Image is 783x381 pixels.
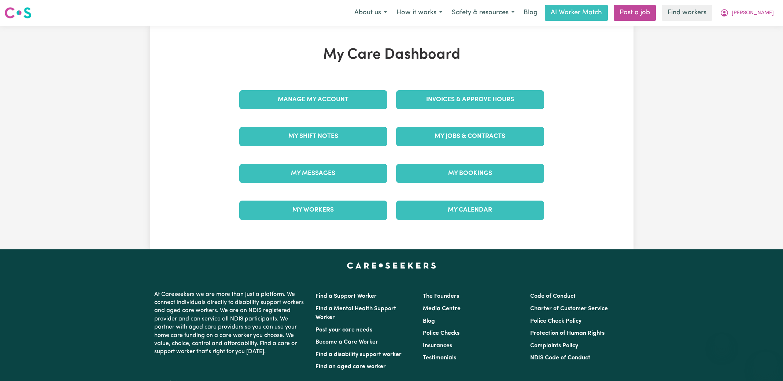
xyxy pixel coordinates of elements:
[315,364,386,370] a: Find an aged care worker
[447,5,519,21] button: Safety & resources
[423,318,435,324] a: Blog
[423,343,452,349] a: Insurances
[714,334,729,349] iframe: Close message
[530,343,578,349] a: Complaints Policy
[396,164,544,183] a: My Bookings
[239,90,387,109] a: Manage My Account
[530,293,576,299] a: Code of Conduct
[235,46,549,64] h1: My Care Dashboard
[239,201,387,220] a: My Workers
[530,330,605,336] a: Protection of Human Rights
[154,287,307,359] p: At Careseekers we are more than just a platform. We connect individuals directly to disability su...
[519,5,542,21] a: Blog
[530,318,581,324] a: Police Check Policy
[4,4,32,21] a: Careseekers logo
[662,5,712,21] a: Find workers
[315,327,372,333] a: Post your care needs
[315,293,377,299] a: Find a Support Worker
[423,330,459,336] a: Police Checks
[396,201,544,220] a: My Calendar
[239,127,387,146] a: My Shift Notes
[4,6,32,19] img: Careseekers logo
[396,127,544,146] a: My Jobs & Contracts
[315,352,402,358] a: Find a disability support worker
[392,5,447,21] button: How it works
[315,306,396,320] a: Find a Mental Health Support Worker
[545,5,608,21] a: AI Worker Match
[732,9,774,17] span: [PERSON_NAME]
[396,90,544,109] a: Invoices & Approve Hours
[423,293,459,299] a: The Founders
[315,339,378,345] a: Become a Care Worker
[423,306,461,312] a: Media Centre
[347,263,436,268] a: Careseekers home page
[239,164,387,183] a: My Messages
[530,355,590,361] a: NDIS Code of Conduct
[350,5,392,21] button: About us
[423,355,456,361] a: Testimonials
[530,306,608,312] a: Charter of Customer Service
[614,5,656,21] a: Post a job
[754,352,777,375] iframe: Button to launch messaging window
[715,5,779,21] button: My Account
